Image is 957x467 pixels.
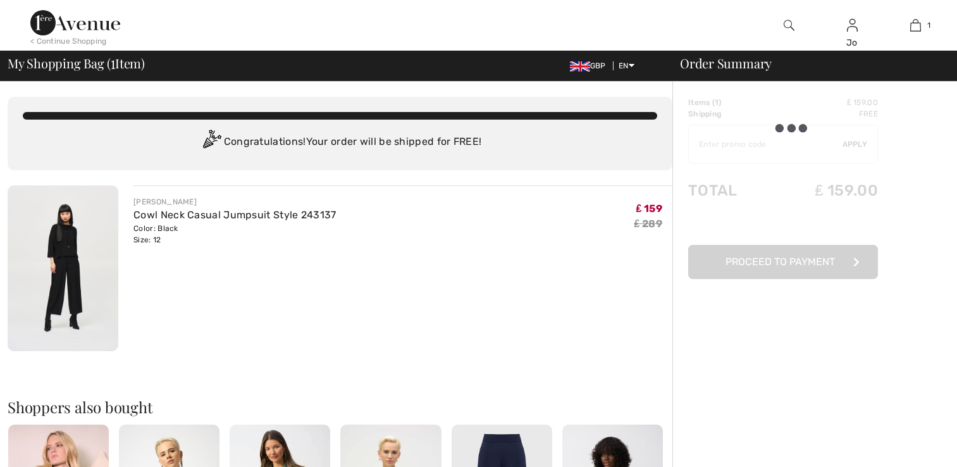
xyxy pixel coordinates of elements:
[847,18,858,33] img: My Info
[111,54,115,70] span: 1
[910,18,921,33] img: My Bag
[636,202,662,215] span: ₤ 159
[23,130,657,155] div: Congratulations! Your order will be shipped for FREE!
[847,19,858,31] a: Sign In
[8,399,672,414] h2: Shoppers also bought
[30,35,107,47] div: < Continue Shopping
[927,20,930,31] span: 1
[133,209,336,221] a: Cowl Neck Casual Jumpsuit Style 243137
[619,61,634,70] span: EN
[876,429,944,461] iframe: Opens a widget where you can find more information
[570,61,611,70] span: GBP
[570,61,590,72] img: UK Pound
[199,130,224,155] img: Congratulation2.svg
[133,223,336,246] div: Color: Black Size: 12
[784,18,794,33] img: search the website
[634,218,662,230] s: ₤ 289
[884,18,946,33] a: 1
[8,57,145,70] span: My Shopping Bag ( Item)
[665,57,949,70] div: Order Summary
[30,10,120,35] img: 1ère Avenue
[133,196,336,208] div: [PERSON_NAME]
[821,36,883,49] div: Jo
[8,185,118,351] img: Cowl Neck Casual Jumpsuit Style 243137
